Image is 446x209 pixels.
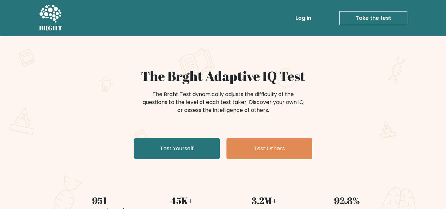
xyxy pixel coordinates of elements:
div: The Brght Test dynamically adjusts the difficulty of the questions to the level of each test take... [141,90,306,114]
a: Test Yourself [134,138,220,159]
div: 3.2M+ [227,193,302,207]
div: 951 [62,193,137,207]
a: BRGHT [39,3,63,34]
h5: BRGHT [39,24,63,32]
div: 92.8% [310,193,384,207]
a: Test Others [226,138,312,159]
div: 45K+ [145,193,219,207]
h1: The Brght Adaptive IQ Test [62,68,384,84]
a: Log in [293,12,314,25]
a: Take the test [339,11,407,25]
